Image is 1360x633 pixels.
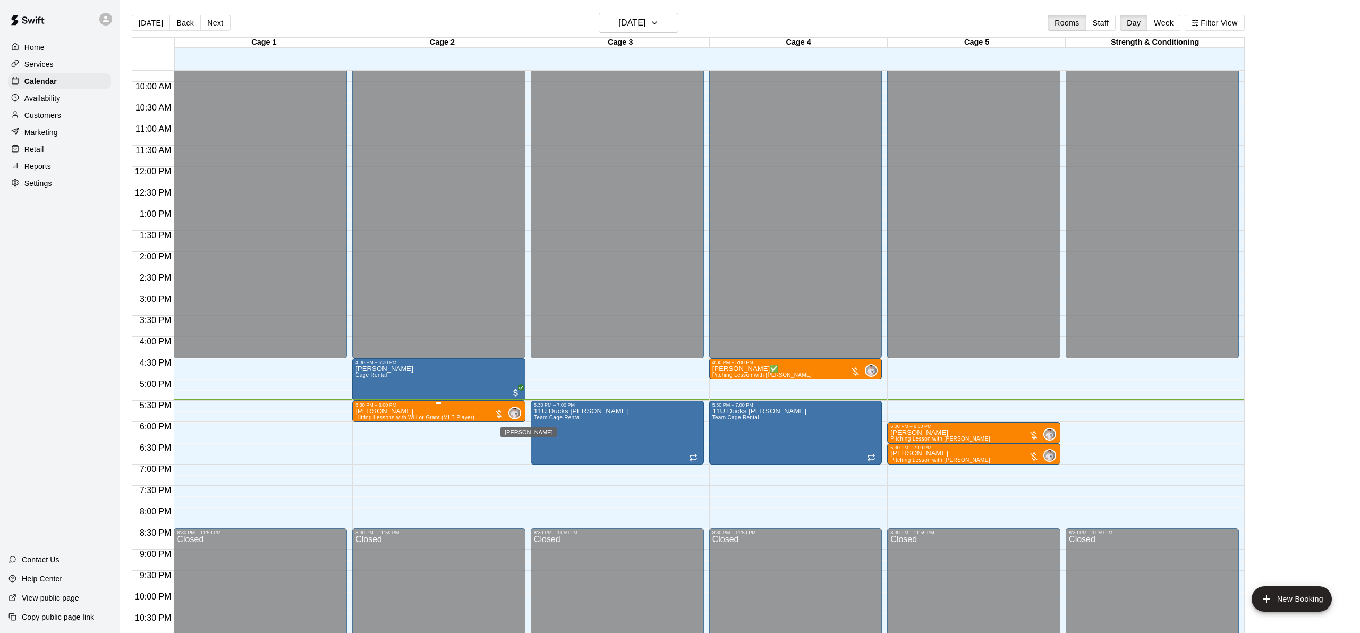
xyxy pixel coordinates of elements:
[133,82,174,91] span: 10:00 AM
[133,103,174,112] span: 10:30 AM
[8,158,111,174] a: Reports
[500,427,557,437] div: [PERSON_NAME]
[175,38,353,48] div: Cage 1
[599,13,678,33] button: [DATE]
[132,613,174,622] span: 10:30 PM
[355,360,522,365] div: 4:30 PM – 5:30 PM
[24,110,61,121] p: Customers
[712,360,879,365] div: 4:30 PM – 5:00 PM
[137,209,174,218] span: 1:00 PM
[137,294,174,303] span: 3:00 PM
[137,273,174,282] span: 2:30 PM
[22,612,94,622] p: Copy public page link
[137,379,174,389] span: 5:00 PM
[132,592,174,601] span: 10:00 PM
[8,73,111,89] a: Calendar
[890,424,1057,429] div: 6:00 PM – 6:30 PM
[132,188,174,197] span: 12:30 PM
[137,316,174,325] span: 3:30 PM
[22,573,62,584] p: Help Center
[1044,450,1055,461] img: Will Brian
[137,507,174,516] span: 8:00 PM
[534,530,701,535] div: 8:30 PM – 11:59 PM
[137,422,174,431] span: 6:00 PM
[712,415,759,420] span: Team Cage Rental
[22,593,79,603] p: View public page
[534,402,701,408] div: 5:30 PM – 7:00 PM
[24,42,45,53] p: Home
[1044,429,1055,440] img: Will Brian
[710,38,888,48] div: Cage 4
[177,530,344,535] div: 8:30 PM – 11:59 PM
[8,90,111,106] a: Availability
[355,530,522,535] div: 8:30 PM – 11:59 PM
[531,401,704,465] div: 5:30 PM – 7:00 PM: 11U Ducks Roop
[618,15,645,30] h6: [DATE]
[137,252,174,261] span: 2:00 PM
[24,59,54,70] p: Services
[8,141,111,157] div: Retail
[712,372,812,378] span: Pitching Lesson with [PERSON_NAME]
[24,144,44,155] p: Retail
[1043,449,1056,462] div: Will Brian
[137,401,174,410] span: 5:30 PM
[137,443,174,452] span: 6:30 PM
[137,465,174,474] span: 7:00 PM
[355,415,474,420] span: Hitting Lessons with Will or Grant (MLB Player)
[8,124,111,140] div: Marketing
[531,38,709,48] div: Cage 3
[169,15,201,31] button: Back
[869,364,878,377] span: Will Brian
[1147,15,1180,31] button: Week
[1066,38,1244,48] div: Strength & Conditioning
[689,453,698,462] span: Recurring event
[8,107,111,123] a: Customers
[712,402,879,408] div: 5:30 PM – 7:00 PM
[1048,428,1056,441] span: Will Brian
[132,167,174,176] span: 12:00 PM
[1043,428,1056,441] div: Will Brian
[137,358,174,367] span: 4:30 PM
[534,415,581,420] span: Team Cage Rental
[709,358,882,379] div: 4:30 PM – 5:00 PM: Liam Russell✅
[137,337,174,346] span: 4:00 PM
[132,15,170,31] button: [DATE]
[1048,449,1056,462] span: Will Brian
[1048,15,1086,31] button: Rooms
[890,457,990,463] span: Pitching Lesson with [PERSON_NAME]
[352,358,525,401] div: 4:30 PM – 5:30 PM: JERRY BARNHART
[887,443,1060,465] div: 6:30 PM – 7:00 PM: Evan Fisher
[355,372,387,378] span: Cage Rental
[24,178,52,189] p: Settings
[867,453,875,462] span: Recurring event
[712,530,879,535] div: 8:30 PM – 11:59 PM
[200,15,230,31] button: Next
[8,56,111,72] a: Services
[513,407,521,419] span: Will Brian
[24,76,57,87] p: Calendar
[133,146,174,155] span: 11:30 AM
[8,175,111,191] a: Settings
[865,364,878,377] div: Will Brian
[137,550,174,559] span: 9:00 PM
[24,161,51,172] p: Reports
[8,39,111,55] a: Home
[511,387,521,398] span: All customers have paid
[508,407,521,419] div: Will Brian
[137,571,174,580] span: 9:30 PM
[353,38,531,48] div: Cage 2
[355,402,522,408] div: 5:30 PM – 6:00 PM
[1069,530,1236,535] div: 8:30 PM – 11:59 PM
[24,93,61,104] p: Availability
[133,124,174,133] span: 11:00 AM
[1252,586,1332,612] button: add
[887,422,1060,443] div: 6:00 PM – 6:30 PM: Noah Fisher
[890,530,1057,535] div: 8:30 PM – 11:59 PM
